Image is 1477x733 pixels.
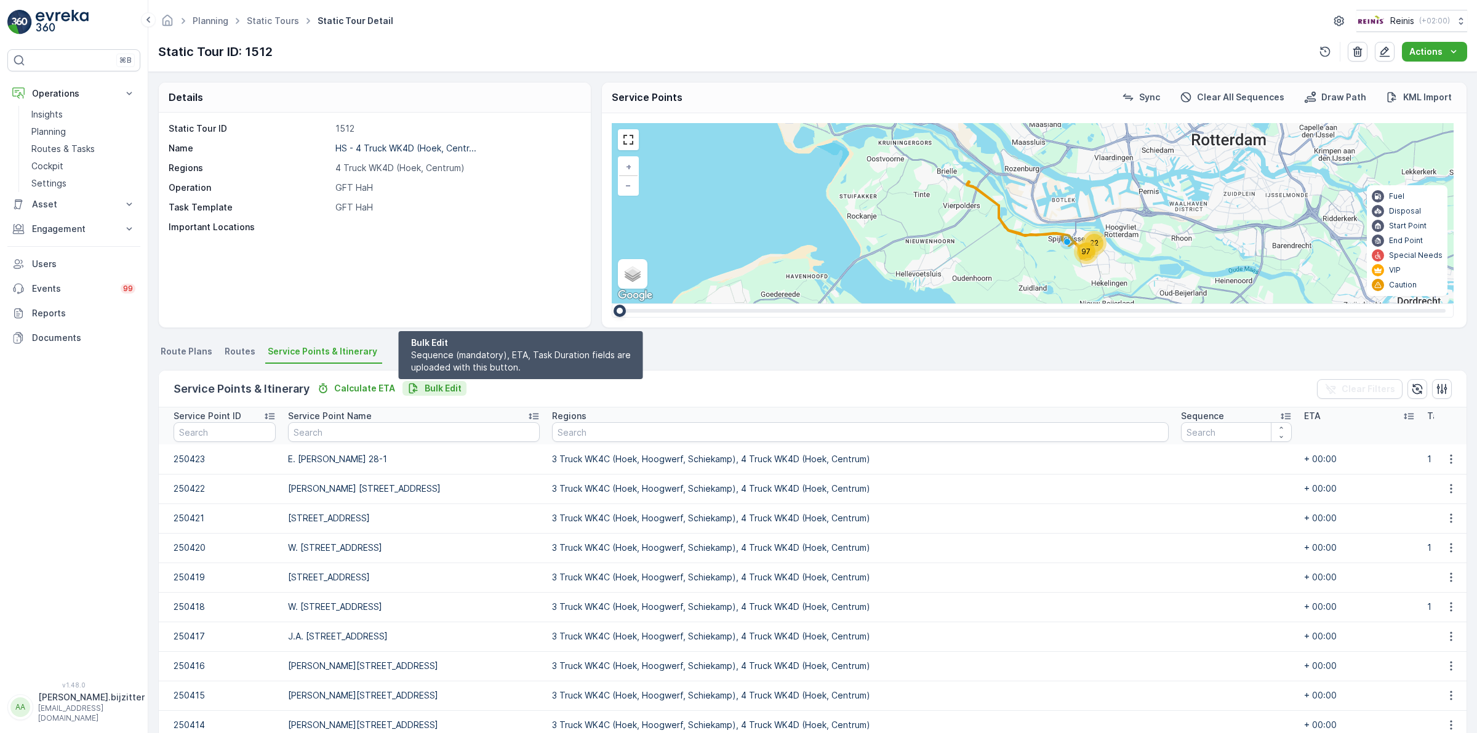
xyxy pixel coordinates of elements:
[1381,90,1457,105] button: KML Import
[1298,533,1421,563] td: + 00:00
[1390,15,1414,27] p: Reinis
[315,15,396,27] span: Static Tour Detail
[32,223,116,235] p: Engagement
[169,201,330,214] p: Task Template
[411,337,631,349] p: Bulk Edit
[123,284,133,294] p: 99
[161,18,174,29] a: Homepage
[169,142,330,154] p: Name
[31,143,95,155] p: Routes & Tasks
[335,162,578,174] p: 4 Truck WK4D (Hoek, Centrum)
[26,175,140,192] a: Settings
[1403,91,1452,103] p: KML Import
[546,533,1175,563] td: 3 Truck WK4C (Hoek, Hoogwerf, Schiekamp), 4 Truck WK4D (Hoek, Centrum)
[169,221,330,233] p: Important Locations
[119,55,132,65] p: ⌘B
[282,503,546,533] td: [STREET_ADDRESS]
[1389,265,1401,275] p: VIP
[32,332,135,344] p: Documents
[1317,379,1403,399] button: Clear Filters
[288,410,372,422] p: Service Point Name
[282,681,546,710] td: [PERSON_NAME][STREET_ADDRESS]
[612,90,682,105] p: Service Points
[312,381,400,396] button: Calculate ETA
[615,287,655,303] a: Open this area in Google Maps (opens a new window)
[1197,91,1284,103] p: Clear All Sequences
[7,10,32,34] img: logo
[1081,247,1091,256] span: 97
[546,622,1175,651] td: 3 Truck WK4C (Hoek, Hoogwerf, Schiekamp), 4 Truck WK4D (Hoek, Centrum)
[1419,16,1450,26] p: ( +02:00 )
[31,160,63,172] p: Cockpit
[282,444,546,474] td: E. [PERSON_NAME] 28-1
[615,287,655,303] img: Google
[38,691,145,703] p: [PERSON_NAME].bijzitter
[546,651,1175,681] td: 3 Truck WK4C (Hoek, Hoogwerf, Schiekamp), 4 Truck WK4D (Hoek, Centrum)
[1389,206,1421,216] p: Disposal
[546,681,1175,710] td: 3 Truck WK4C (Hoek, Hoogwerf, Schiekamp), 4 Truck WK4D (Hoek, Centrum)
[158,42,273,61] p: Static Tour ID: 1512
[1389,280,1417,290] p: Caution
[36,10,89,34] img: logo_light-DOdMpM7g.png
[1389,250,1443,260] p: Special Needs
[169,182,330,194] p: Operation
[32,87,116,100] p: Operations
[159,533,282,563] td: 250420
[619,130,638,149] a: View Fullscreen
[32,307,135,319] p: Reports
[411,349,631,374] p: Sequence (mandatory), ETA, Task Duration fields are uploaded with this button.
[552,410,586,422] p: Regions
[174,380,310,398] p: Service Points & Itinerary
[1074,239,1099,264] div: 97
[1181,422,1292,442] input: Search
[1402,42,1467,62] button: Actions
[174,410,241,422] p: Service Point ID
[268,345,377,358] span: Service Points & Itinerary
[288,422,540,442] input: Search
[1082,231,1107,255] div: 22
[619,176,638,194] a: Zoom Out
[31,177,66,190] p: Settings
[26,106,140,123] a: Insights
[335,143,476,153] p: HS - 4 Truck WK4D (Hoek, Centr...
[334,382,395,395] p: Calculate ETA
[159,444,282,474] td: 250423
[1389,221,1427,231] p: Start Point
[1298,622,1421,651] td: + 00:00
[1298,503,1421,533] td: + 00:00
[169,122,330,135] p: Static Tour ID
[7,681,140,689] span: v 1.48.0
[335,182,578,194] p: GFT HaH
[169,90,203,105] p: Details
[7,217,140,241] button: Engagement
[1409,46,1443,58] p: Actions
[625,180,631,190] span: −
[546,563,1175,592] td: 3 Truck WK4C (Hoek, Hoogwerf, Schiekamp), 4 Truck WK4D (Hoek, Centrum)
[1321,91,1366,103] p: Draw Path
[32,258,135,270] p: Users
[159,503,282,533] td: 250421
[335,201,578,214] p: GFT HaH
[1298,681,1421,710] td: + 00:00
[161,345,212,358] span: Route Plans
[1342,383,1395,395] p: Clear Filters
[10,697,30,717] div: AA
[619,158,638,176] a: Zoom In
[32,282,113,295] p: Events
[32,198,116,210] p: Asset
[159,592,282,622] td: 250418
[7,81,140,106] button: Operations
[546,592,1175,622] td: 3 Truck WK4C (Hoek, Hoogwerf, Schiekamp), 4 Truck WK4D (Hoek, Centrum)
[7,691,140,723] button: AA[PERSON_NAME].bijzitter[EMAIL_ADDRESS][DOMAIN_NAME]
[335,122,578,135] p: 1512
[26,158,140,175] a: Cockpit
[1175,90,1289,105] button: Clear All Sequences
[282,474,546,503] td: [PERSON_NAME] [STREET_ADDRESS]
[38,703,145,723] p: [EMAIL_ADDRESS][DOMAIN_NAME]
[1139,91,1160,103] p: Sync
[31,108,63,121] p: Insights
[546,444,1175,474] td: 3 Truck WK4C (Hoek, Hoogwerf, Schiekamp), 4 Truck WK4D (Hoek, Centrum)
[1389,191,1404,201] p: Fuel
[159,563,282,592] td: 250419
[425,382,462,395] p: Bulk Edit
